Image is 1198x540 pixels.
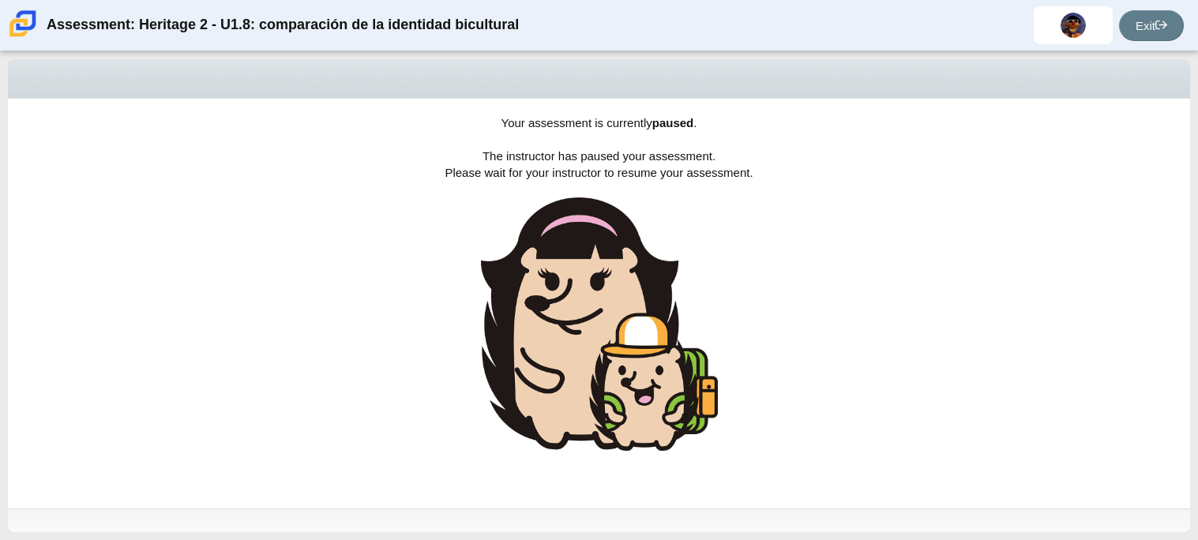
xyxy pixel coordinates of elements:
[481,197,718,451] img: hedgehog-teacher-with-student.png
[445,116,753,179] span: Your assessment is currently . The instructor has paused your assessment. Please wait for your in...
[6,7,39,40] img: Carmen School of Science & Technology
[6,29,39,43] a: Carmen School of Science & Technology
[47,6,519,44] div: Assessment: Heritage 2 - U1.8: comparación de la identidad bicultural
[1061,13,1086,38] img: maria.villalopez.GvfnL8
[652,116,694,129] b: paused
[1119,10,1184,41] a: Exit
